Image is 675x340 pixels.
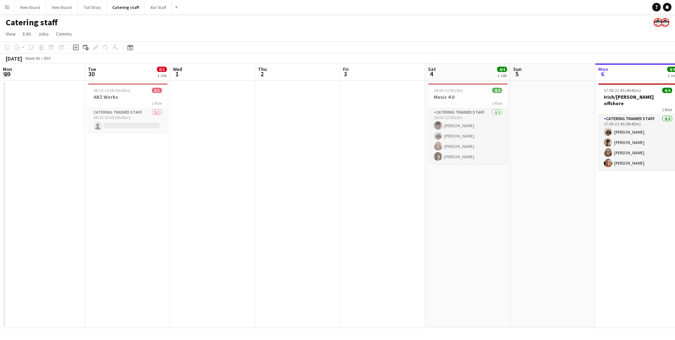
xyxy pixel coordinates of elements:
span: 1 Role [152,101,162,106]
span: Edit [23,31,31,37]
app-card-role: Catering trained staff4/418:00-23:00 (5h)[PERSON_NAME][PERSON_NAME][PERSON_NAME][PERSON_NAME] [428,108,508,164]
a: View [3,29,19,38]
span: 17:00-21:45 (4h45m) [604,88,641,93]
span: 3 [342,70,349,78]
span: 6 [597,70,608,78]
div: [DATE] [6,55,22,62]
span: 30 [87,70,96,78]
button: Bar Staff [145,0,172,14]
span: 2 [257,70,267,78]
span: View [6,31,16,37]
button: Catering staff [107,0,145,14]
span: 4/4 [492,88,502,93]
h1: Catering staff [6,17,58,28]
span: Jobs [38,31,49,37]
span: 0/1 [157,67,167,72]
app-user-avatar: Beach Ballroom [661,18,669,27]
app-user-avatar: Beach Ballroom [654,18,662,27]
span: Mon [3,66,12,72]
button: Tall Ships [78,0,107,14]
a: Edit [20,29,34,38]
span: 1 Role [492,101,502,106]
div: 1 Job [157,73,167,78]
app-card-role: Catering trained staff0/108:15-15:00 (6h45m) [88,108,168,133]
span: 1 Role [662,107,672,112]
app-job-card: 18:00-23:00 (5h)4/4Music 4 U1 RoleCatering trained staff4/418:00-23:00 (5h)[PERSON_NAME][PERSON_N... [428,83,508,164]
span: 18:00-23:00 (5h) [434,88,463,93]
span: Mon [598,66,608,72]
span: 0/1 [152,88,162,93]
button: New Board [46,0,78,14]
app-job-card: 08:15-15:00 (6h45m)0/1ABZ Works1 RoleCatering trained staff0/108:15-15:00 (6h45m) [88,83,168,133]
h3: Music 4 U [428,94,508,100]
span: Sun [513,66,522,72]
span: Fri [343,66,349,72]
span: 4 [427,70,436,78]
h3: ABZ Works [88,94,168,100]
div: 1 Job [497,73,507,78]
span: Week 40 [23,56,41,61]
span: 1 [172,70,182,78]
span: Thu [258,66,267,72]
span: 08:15-15:00 (6h45m) [94,88,131,93]
span: 29 [2,70,12,78]
button: New Board [15,0,46,14]
div: BST [44,56,51,61]
span: 4/4 [662,88,672,93]
span: 4/4 [497,67,507,72]
a: Comms [53,29,75,38]
span: Wed [173,66,182,72]
span: Tue [88,66,96,72]
span: Sat [428,66,436,72]
span: Comms [56,31,72,37]
span: 5 [512,70,522,78]
a: Jobs [35,29,52,38]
